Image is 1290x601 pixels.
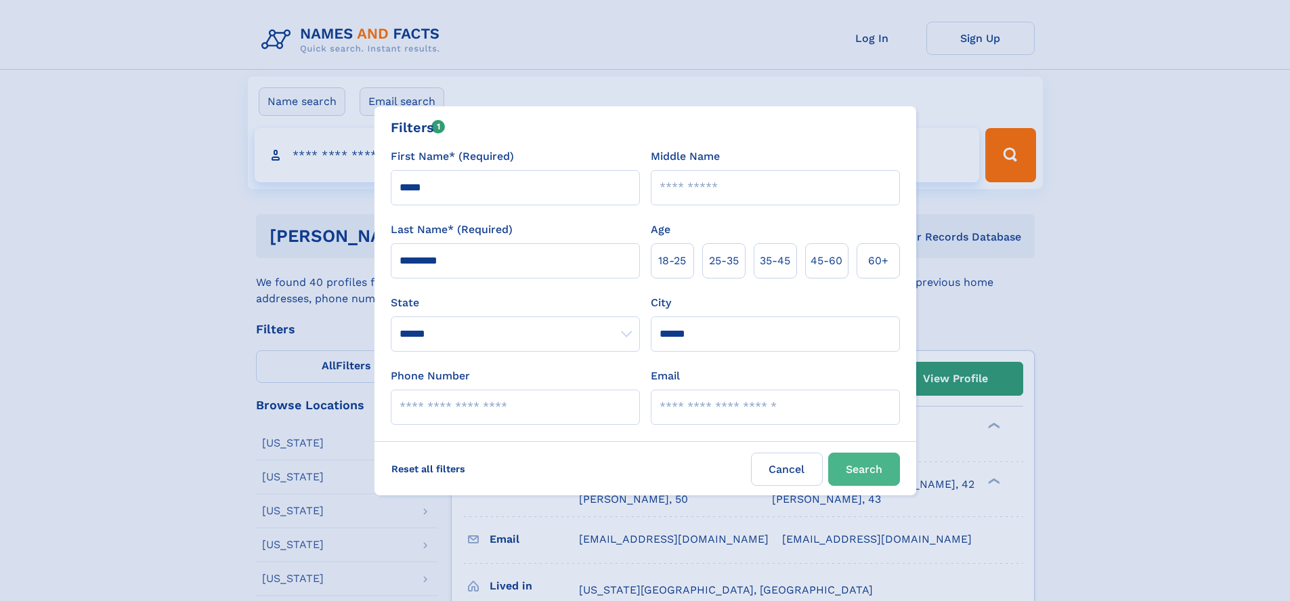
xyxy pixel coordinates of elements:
label: City [651,295,671,311]
label: Phone Number [391,368,470,384]
label: Reset all filters [383,453,474,485]
label: State [391,295,640,311]
label: Email [651,368,680,384]
label: Last Name* (Required) [391,222,513,238]
span: 25‑35 [709,253,739,269]
span: 35‑45 [760,253,790,269]
span: 60+ [868,253,888,269]
button: Search [828,453,900,486]
label: Middle Name [651,148,720,165]
label: Cancel [751,453,823,486]
span: 45‑60 [811,253,842,269]
label: Age [651,222,670,238]
label: First Name* (Required) [391,148,514,165]
span: 18‑25 [658,253,686,269]
div: Filters [391,117,446,138]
